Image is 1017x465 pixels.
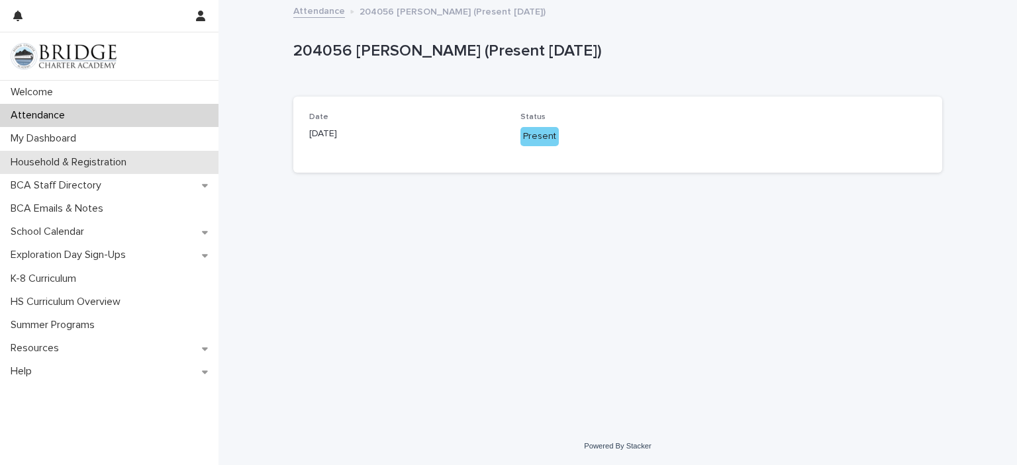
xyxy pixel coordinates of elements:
[5,365,42,378] p: Help
[309,127,505,141] p: [DATE]
[5,86,64,99] p: Welcome
[5,273,87,285] p: K-8 Curriculum
[5,342,70,355] p: Resources
[584,442,651,450] a: Powered By Stacker
[5,202,114,215] p: BCA Emails & Notes
[5,132,87,145] p: My Dashboard
[5,109,75,122] p: Attendance
[293,3,345,18] a: Attendance
[5,319,105,331] p: Summer Programs
[520,127,559,146] div: Present
[5,156,137,169] p: Household & Registration
[293,42,937,61] p: 204056 [PERSON_NAME] (Present [DATE])
[5,249,136,261] p: Exploration Day Sign-Ups
[11,43,117,69] img: V1C1m3IdTEidaUdm9Hs0
[360,3,546,18] p: 204056 [PERSON_NAME] (Present [DATE])
[5,226,95,238] p: School Calendar
[520,113,546,121] span: Status
[5,296,131,308] p: HS Curriculum Overview
[5,179,112,192] p: BCA Staff Directory
[309,113,328,121] span: Date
